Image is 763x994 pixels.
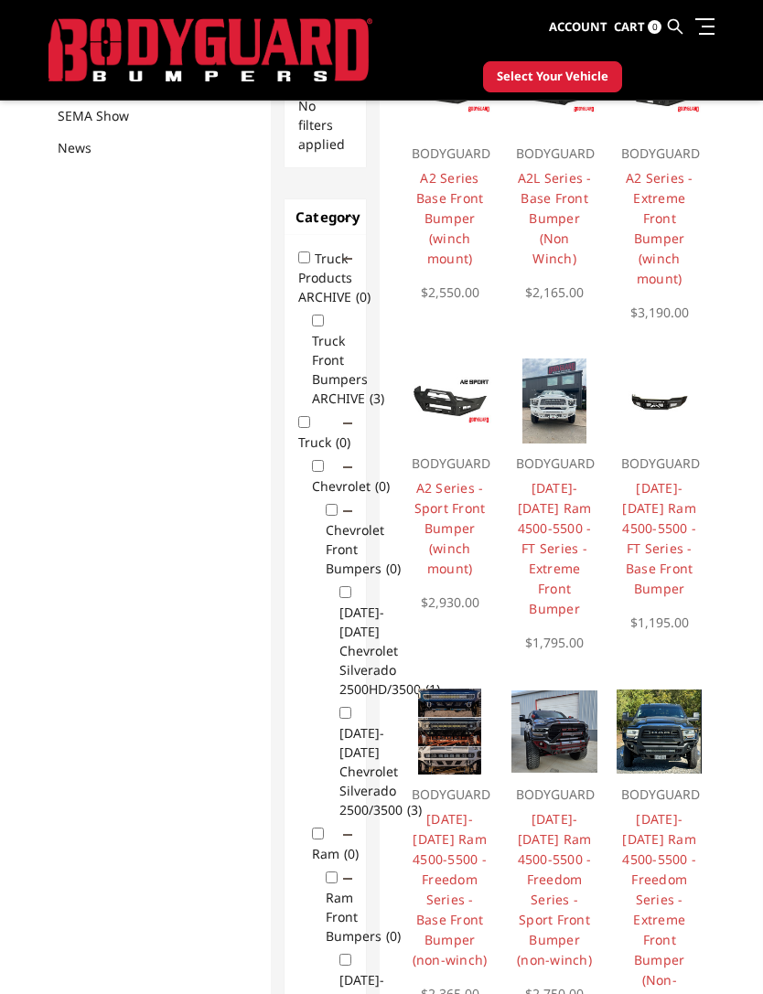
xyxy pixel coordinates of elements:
span: $1,195.00 [630,614,689,631]
span: Click to show/hide children [343,254,352,263]
label: Ram Front Bumpers [326,889,412,945]
a: News [58,138,114,157]
a: A2 Series - Extreme Front Bumper (winch mount) [626,169,693,287]
a: A2 Series Base Front Bumper (winch mount) [416,169,484,267]
span: Click to show/hide children [343,507,352,516]
a: [DATE]-[DATE] Ram 4500-5500 - Freedom Series - Base Front Bumper (non-winch) [413,810,488,968]
label: Chevrolet [312,477,401,495]
span: (3) [370,390,384,407]
a: [DATE]-[DATE] Ram 4500-5500 - Freedom Series - Sport Front Bumper (non-winch) [517,810,592,968]
span: (0) [386,927,401,945]
a: SEMA Show [58,106,152,125]
label: [DATE]-[DATE] Chevrolet Silverado 2500HD/3500 [339,604,451,698]
label: Ram [312,845,370,862]
p: BODYGUARD [621,784,698,806]
p: BODYGUARD [516,143,593,165]
span: Click to show/hide children [343,830,352,839]
span: (0) [344,845,359,862]
button: - [346,212,355,221]
span: No filters applied [298,97,345,153]
span: Click to show/hide children [343,463,352,472]
span: (0) [356,288,371,305]
a: [DATE]-[DATE] Ram 4500-5500 - FT Series - Base Front Bumper [622,479,696,597]
h4: Category [296,207,355,228]
a: Cart 0 [614,3,661,52]
label: Chevrolet Front Bumpers [326,521,412,577]
a: A2 Series - Sport Front Bumper (winch mount) [414,479,486,577]
span: $3,190.00 [630,304,689,321]
span: $2,930.00 [421,593,479,611]
span: Cart [614,18,645,35]
label: Truck Front Bumpers ARCHIVE [312,332,395,407]
label: Truck Products ARCHIVE [298,250,381,305]
span: $2,550.00 [421,283,479,301]
span: (0) [375,477,390,495]
p: BODYGUARD [412,784,489,806]
span: 0 [648,20,661,34]
p: BODYGUARD [621,143,698,165]
span: Click to show/hide children [343,874,352,883]
p: BODYGUARD [516,453,593,475]
button: Select Your Vehicle [483,61,622,92]
a: Account [549,3,607,52]
label: Truck [298,433,361,451]
span: (1) [425,680,440,698]
span: (0) [336,433,350,451]
label: [DATE]-[DATE] Chevrolet Silverado 2500/3500 [339,724,433,818]
a: A2L Series - Base Front Bumper (Non Winch) [518,169,592,267]
span: Select Your Vehicle [497,68,608,86]
p: BODYGUARD [412,453,489,475]
span: (0) [386,560,401,577]
p: BODYGUARD [516,784,593,806]
img: BODYGUARD BUMPERS [48,18,372,82]
span: $2,165.00 [525,283,584,301]
p: BODYGUARD [412,143,489,165]
span: $1,795.00 [525,634,584,651]
a: [DATE]-[DATE] Ram 4500-5500 - FT Series - Extreme Front Bumper [518,479,592,617]
span: Click to show/hide children [343,419,352,428]
span: Account [549,18,607,35]
p: BODYGUARD [621,453,698,475]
